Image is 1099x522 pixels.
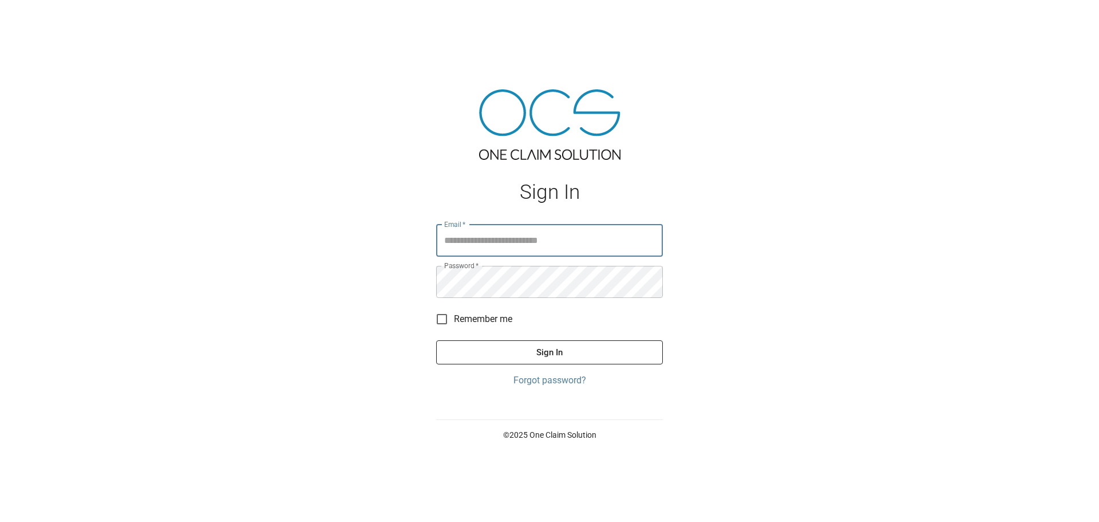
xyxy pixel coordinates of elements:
p: © 2025 One Claim Solution [436,429,663,441]
img: ocs-logo-white-transparent.png [14,7,60,30]
img: ocs-logo-tra.png [479,89,620,160]
label: Email [444,219,466,229]
label: Password [444,261,479,270]
span: Remember me [454,312,512,326]
a: Forgot password? [436,374,663,387]
h1: Sign In [436,180,663,204]
button: Sign In [436,340,663,364]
